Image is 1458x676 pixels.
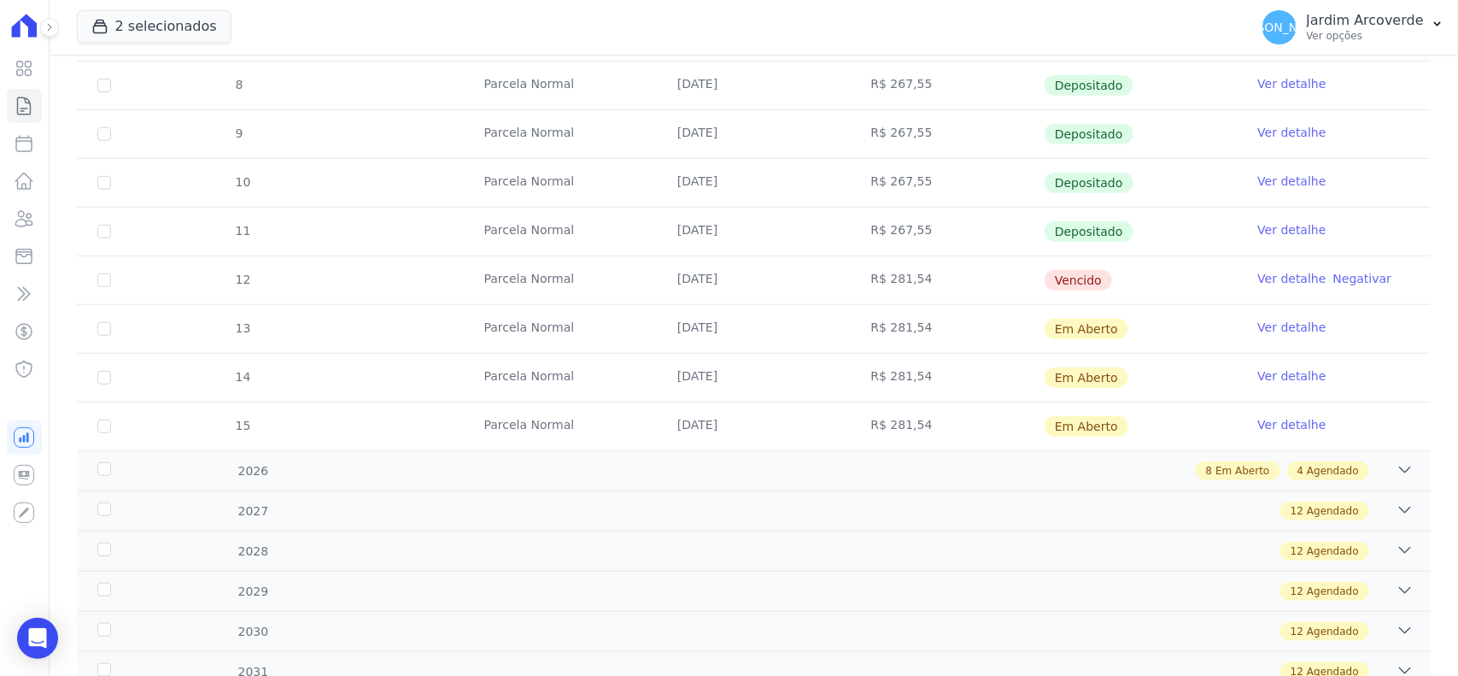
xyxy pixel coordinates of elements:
[657,208,850,256] td: [DATE]
[851,256,1044,304] td: R$ 281,54
[97,225,111,238] input: Só é possível selecionar pagamentos em aberto
[464,110,657,158] td: Parcela Normal
[1307,12,1424,29] p: Jardim Arcoverde
[1258,270,1326,287] a: Ver detalhe
[1291,503,1303,519] span: 12
[657,354,850,402] td: [DATE]
[97,127,111,141] input: Só é possível selecionar pagamentos em aberto
[657,159,850,207] td: [DATE]
[851,354,1044,402] td: R$ 281,54
[1333,272,1392,285] a: Negativar
[1307,544,1359,559] span: Agendado
[234,321,251,335] span: 13
[1206,463,1213,479] span: 8
[851,208,1044,256] td: R$ 267,55
[97,273,111,287] input: default
[1229,21,1328,33] span: [PERSON_NAME]
[1045,319,1128,339] span: Em Aberto
[851,62,1044,109] td: R$ 267,55
[851,110,1044,158] td: R$ 267,55
[851,305,1044,353] td: R$ 281,54
[1215,463,1269,479] span: Em Aberto
[1045,173,1133,193] span: Depositado
[97,420,111,433] input: default
[1045,416,1128,437] span: Em Aberto
[97,79,111,92] input: Só é possível selecionar pagamentos em aberto
[17,618,58,659] div: Open Intercom Messenger
[1258,367,1326,385] a: Ver detalhe
[1297,463,1304,479] span: 4
[1258,416,1326,433] a: Ver detalhe
[1249,3,1458,51] button: [PERSON_NAME] Jardim Arcoverde Ver opções
[1291,624,1303,639] span: 12
[1258,221,1326,238] a: Ver detalhe
[464,305,657,353] td: Parcela Normal
[1258,124,1326,141] a: Ver detalhe
[234,78,243,91] span: 8
[1258,173,1326,190] a: Ver detalhe
[851,403,1044,450] td: R$ 281,54
[1307,29,1424,43] p: Ver opções
[464,256,657,304] td: Parcela Normal
[1291,544,1303,559] span: 12
[1045,75,1133,96] span: Depositado
[1045,124,1133,144] span: Depositado
[1307,584,1359,599] span: Agendado
[464,62,657,109] td: Parcela Normal
[464,354,657,402] td: Parcela Normal
[1291,584,1303,599] span: 12
[97,371,111,385] input: default
[1045,221,1133,242] span: Depositado
[234,370,251,384] span: 14
[657,62,850,109] td: [DATE]
[1045,367,1128,388] span: Em Aberto
[1258,75,1326,92] a: Ver detalhe
[234,273,251,286] span: 12
[464,159,657,207] td: Parcela Normal
[97,176,111,190] input: Só é possível selecionar pagamentos em aberto
[657,403,850,450] td: [DATE]
[234,224,251,238] span: 11
[657,256,850,304] td: [DATE]
[234,126,243,140] span: 9
[464,208,657,256] td: Parcela Normal
[77,10,231,43] button: 2 selecionados
[234,419,251,432] span: 15
[1045,270,1112,291] span: Vencido
[1307,503,1359,519] span: Agendado
[657,110,850,158] td: [DATE]
[1307,624,1359,639] span: Agendado
[464,403,657,450] td: Parcela Normal
[657,305,850,353] td: [DATE]
[234,175,251,189] span: 10
[97,322,111,336] input: default
[1258,319,1326,336] a: Ver detalhe
[1307,463,1359,479] span: Agendado
[851,159,1044,207] td: R$ 267,55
